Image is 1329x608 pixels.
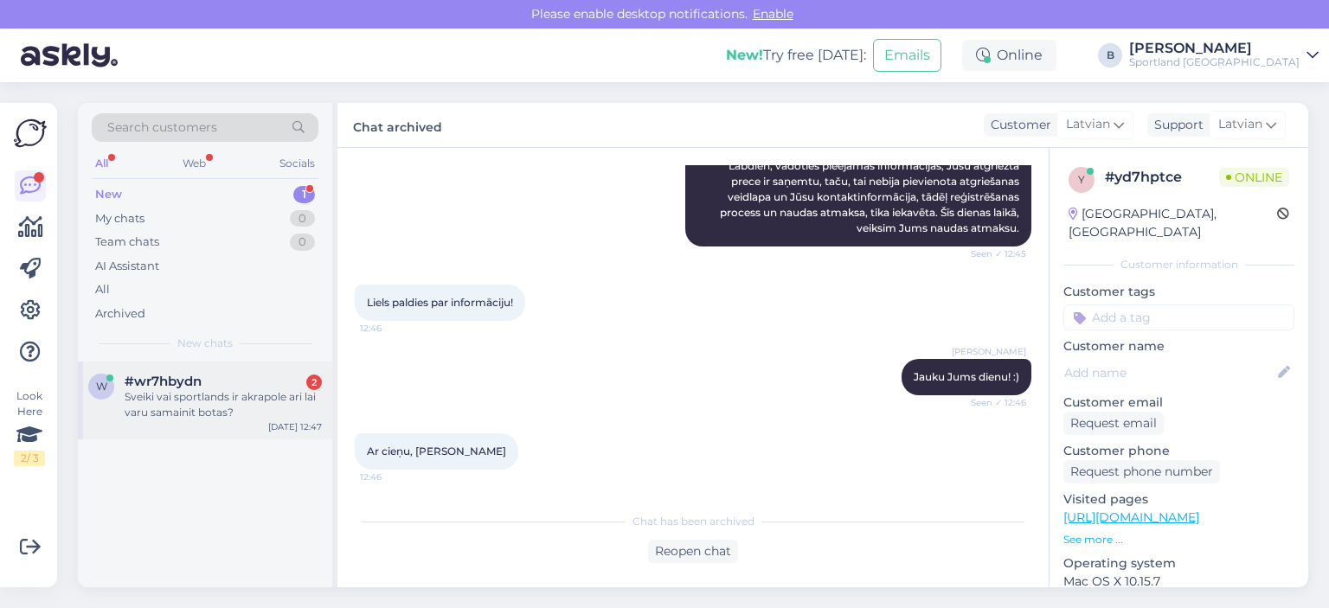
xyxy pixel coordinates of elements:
p: Mac OS X 10.15.7 [1063,573,1294,591]
b: New! [726,47,763,63]
div: [DATE] 12:47 [268,420,322,433]
div: Sportland [GEOGRAPHIC_DATA] [1129,55,1300,69]
span: Search customers [107,118,217,137]
div: AI Assistant [95,258,159,275]
div: # yd7hptce [1105,167,1219,188]
div: [PERSON_NAME] [1129,42,1300,55]
span: Online [1219,168,1289,187]
div: B [1098,43,1122,67]
p: See more ... [1063,532,1294,547]
div: Web [179,152,209,175]
div: Request email [1063,412,1164,435]
div: 1 [293,186,315,203]
p: Customer email [1063,394,1294,412]
div: Request phone number [1063,460,1220,483]
p: Customer name [1063,337,1294,355]
span: Latvian [1218,115,1262,134]
div: New [95,186,122,203]
div: Reopen chat [648,540,738,563]
span: Ar cieņu, [PERSON_NAME] [367,445,506,458]
div: Customer [984,116,1051,134]
input: Add name [1064,363,1274,382]
a: [PERSON_NAME]Sportland [GEOGRAPHIC_DATA] [1129,42,1319,69]
div: Online [962,40,1056,71]
input: Add a tag [1063,304,1294,330]
div: All [95,281,110,298]
span: Labdien, vadoties pieejamās informācijas, Jūsu atgrieztā prece ir saņemtu, taču, tai nebija pievi... [720,159,1022,234]
div: [GEOGRAPHIC_DATA], [GEOGRAPHIC_DATA] [1069,205,1277,241]
span: New chats [177,336,233,351]
div: Support [1147,116,1204,134]
div: Try free [DATE]: [726,45,866,66]
p: Customer phone [1063,442,1294,460]
div: 2 / 3 [14,451,45,466]
span: y [1078,173,1085,186]
span: 12:46 [360,322,425,335]
span: Chat has been archived [632,514,754,529]
span: Seen ✓ 12:46 [961,396,1026,409]
div: All [92,152,112,175]
span: Latvian [1066,115,1110,134]
span: 12:46 [360,470,425,483]
p: Visited pages [1063,490,1294,509]
img: Askly Logo [14,117,47,150]
p: Operating system [1063,554,1294,573]
p: Customer tags [1063,283,1294,301]
span: w [96,380,107,393]
div: 2 [306,374,322,390]
span: Liels paldies par informāciju! [367,296,513,309]
div: Team chats [95,234,159,251]
div: Archived [95,305,145,323]
div: Customer information [1063,257,1294,272]
div: Sveiki vai sportlands ir akrapole ari lai varu samainit botas? [125,389,322,420]
div: Socials [276,152,318,175]
label: Chat archived [353,113,442,137]
button: Emails [873,39,941,72]
div: My chats [95,210,144,227]
div: 0 [290,210,315,227]
div: Look Here [14,388,45,466]
span: Seen ✓ 12:45 [961,247,1026,260]
span: #wr7hbydn [125,374,202,389]
span: Jauku Jums dienu! :) [914,370,1019,383]
a: [URL][DOMAIN_NAME] [1063,509,1199,525]
div: 0 [290,234,315,251]
span: Enable [748,6,799,22]
span: [PERSON_NAME] [952,345,1026,358]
